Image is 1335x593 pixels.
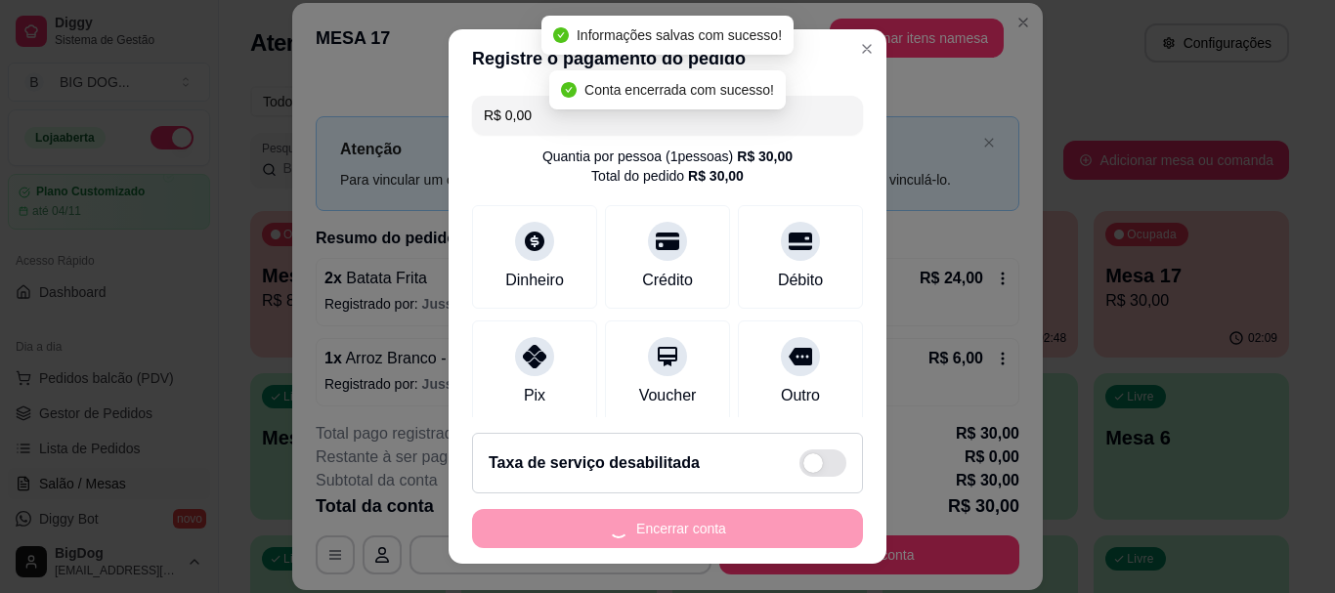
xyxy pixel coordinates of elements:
header: Registre o pagamento do pedido [449,29,886,88]
span: check-circle [553,27,569,43]
span: check-circle [561,82,577,98]
div: Outro [781,384,820,407]
span: Conta encerrada com sucesso! [584,82,774,98]
div: Dinheiro [505,269,564,292]
div: Pix [524,384,545,407]
div: R$ 30,00 [737,147,793,166]
div: Voucher [639,384,697,407]
div: Quantia por pessoa ( 1 pessoas) [542,147,793,166]
span: Informações salvas com sucesso! [577,27,782,43]
div: Débito [778,269,823,292]
div: Crédito [642,269,693,292]
button: Close [851,33,883,64]
div: Total do pedido [591,166,744,186]
h2: Taxa de serviço desabilitada [489,451,700,475]
div: R$ 30,00 [688,166,744,186]
input: Ex.: hambúrguer de cordeiro [484,96,851,135]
